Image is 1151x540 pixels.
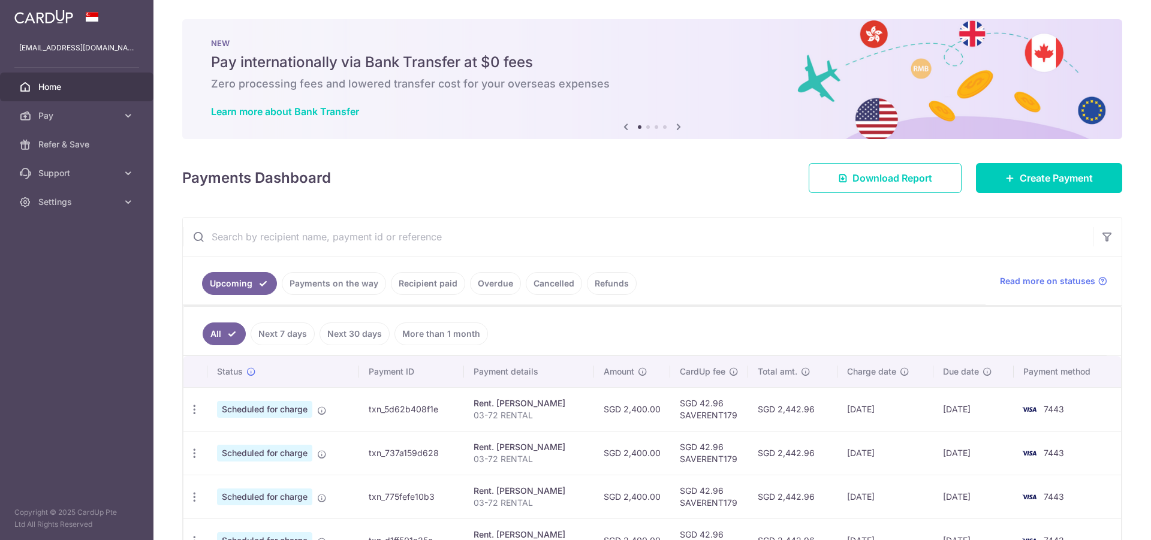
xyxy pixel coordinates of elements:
[217,445,312,461] span: Scheduled for charge
[933,387,1014,431] td: [DATE]
[933,431,1014,475] td: [DATE]
[359,356,464,387] th: Payment ID
[38,138,117,150] span: Refer & Save
[847,366,896,378] span: Charge date
[594,387,670,431] td: SGD 2,400.00
[837,387,933,431] td: [DATE]
[474,497,584,509] p: 03-72 RENTAL
[202,272,277,295] a: Upcoming
[1014,356,1121,387] th: Payment method
[474,453,584,465] p: 03-72 RENTAL
[183,218,1093,256] input: Search by recipient name, payment id or reference
[19,42,134,54] p: [EMAIL_ADDRESS][DOMAIN_NAME]
[38,110,117,122] span: Pay
[1044,491,1064,502] span: 7443
[38,167,117,179] span: Support
[474,409,584,421] p: 03-72 RENTAL
[211,77,1093,91] h6: Zero processing fees and lowered transfer cost for your overseas expenses
[203,322,246,345] a: All
[748,475,837,518] td: SGD 2,442.96
[251,322,315,345] a: Next 7 days
[14,10,73,24] img: CardUp
[1044,448,1064,458] span: 7443
[182,167,331,189] h4: Payments Dashboard
[474,397,584,409] div: Rent. [PERSON_NAME]
[474,441,584,453] div: Rent. [PERSON_NAME]
[359,431,464,475] td: txn_737a159d628
[594,475,670,518] td: SGD 2,400.00
[748,387,837,431] td: SGD 2,442.96
[587,272,637,295] a: Refunds
[1000,275,1107,287] a: Read more on statuses
[282,272,386,295] a: Payments on the way
[470,272,521,295] a: Overdue
[211,53,1093,72] h5: Pay internationally via Bank Transfer at $0 fees
[474,485,584,497] div: Rent. [PERSON_NAME]
[320,322,390,345] a: Next 30 days
[670,431,748,475] td: SGD 42.96 SAVERENT179
[748,431,837,475] td: SGD 2,442.96
[976,163,1122,193] a: Create Payment
[852,171,932,185] span: Download Report
[394,322,488,345] a: More than 1 month
[217,401,312,418] span: Scheduled for charge
[359,387,464,431] td: txn_5d62b408f1e
[1017,446,1041,460] img: Bank Card
[1044,404,1064,414] span: 7443
[837,431,933,475] td: [DATE]
[38,81,117,93] span: Home
[217,366,243,378] span: Status
[526,272,582,295] a: Cancelled
[1017,490,1041,504] img: Bank Card
[1000,275,1095,287] span: Read more on statuses
[464,356,594,387] th: Payment details
[943,366,979,378] span: Due date
[38,196,117,208] span: Settings
[1020,171,1093,185] span: Create Payment
[604,366,634,378] span: Amount
[933,475,1014,518] td: [DATE]
[837,475,933,518] td: [DATE]
[758,366,797,378] span: Total amt.
[670,387,748,431] td: SGD 42.96 SAVERENT179
[211,38,1093,48] p: NEW
[182,19,1122,139] img: Bank transfer banner
[391,272,465,295] a: Recipient paid
[809,163,962,193] a: Download Report
[359,475,464,518] td: txn_775fefe10b3
[1017,402,1041,417] img: Bank Card
[680,366,725,378] span: CardUp fee
[217,488,312,505] span: Scheduled for charge
[670,475,748,518] td: SGD 42.96 SAVERENT179
[211,105,359,117] a: Learn more about Bank Transfer
[594,431,670,475] td: SGD 2,400.00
